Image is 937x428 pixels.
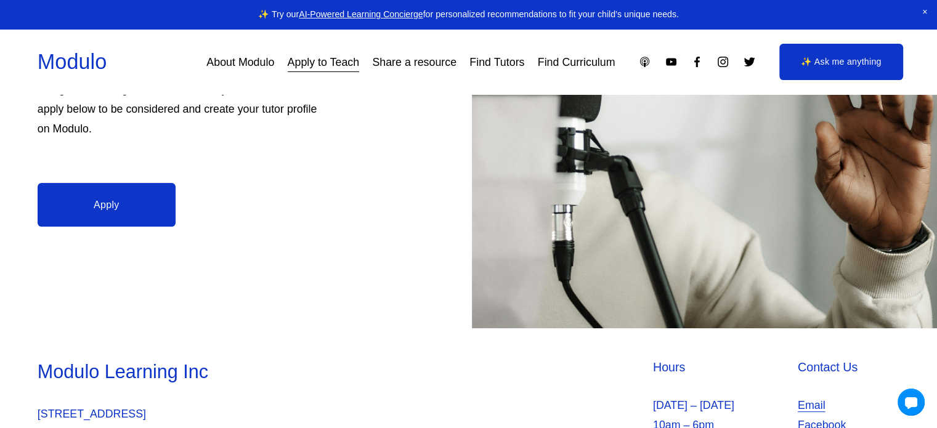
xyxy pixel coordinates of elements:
[798,395,825,415] a: Email
[38,50,107,73] a: Modulo
[653,359,791,376] h4: Hours
[469,51,524,73] a: Find Tutors
[288,51,360,73] a: Apply to Teach
[372,51,456,73] a: Share a resource
[691,55,704,68] a: Facebook
[38,183,176,227] a: Apply
[38,359,465,384] h3: Modulo Learning Inc
[299,9,423,19] a: AI-Powered Learning Concierge
[743,55,756,68] a: Twitter
[665,55,678,68] a: YouTube
[638,55,651,68] a: Apple Podcasts
[716,55,729,68] a: Instagram
[538,51,615,73] a: Find Curriculum
[798,359,899,376] h4: Contact Us
[206,51,274,73] a: About Modulo
[779,44,903,81] a: ✨ Ask me anything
